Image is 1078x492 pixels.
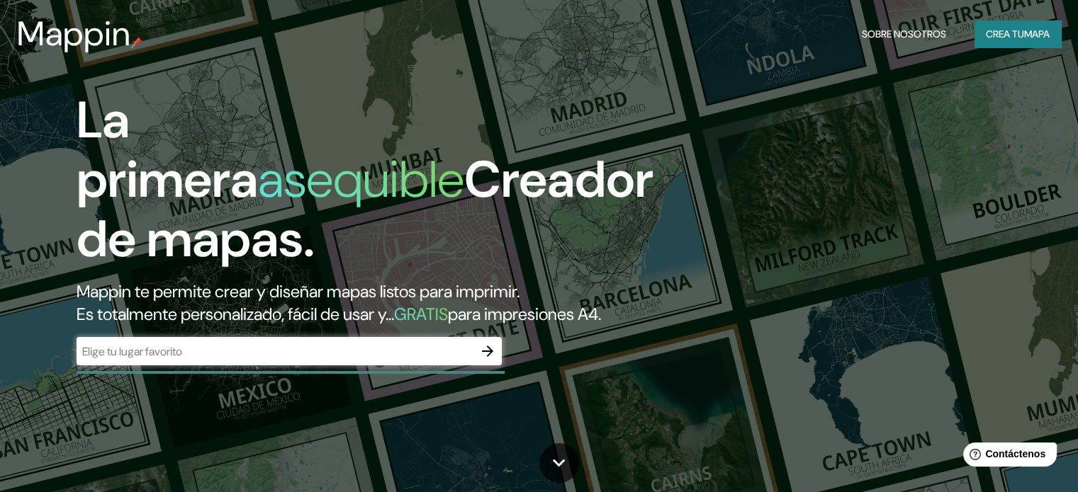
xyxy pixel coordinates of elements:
[77,303,394,325] font: Es totalmente personalizado, fácil de usar y...
[17,11,131,56] font: Mappin
[862,28,946,40] font: Sobre nosotros
[394,303,448,325] font: GRATIS
[856,21,952,47] button: Sobre nosotros
[77,280,520,302] font: Mappin te permite crear y diseñar mapas listos para imprimir.
[1024,28,1050,40] font: mapa
[77,87,258,212] font: La primera
[975,21,1061,47] button: Crea tumapa
[986,28,1024,40] font: Crea tu
[77,343,473,360] input: Elige tu lugar favorito
[77,147,653,272] font: Creador de mapas.
[258,147,464,212] font: asequible
[448,303,601,325] font: para impresiones A4.
[131,37,142,48] img: pin de mapeo
[952,437,1062,476] iframe: Lanzador de widgets de ayuda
